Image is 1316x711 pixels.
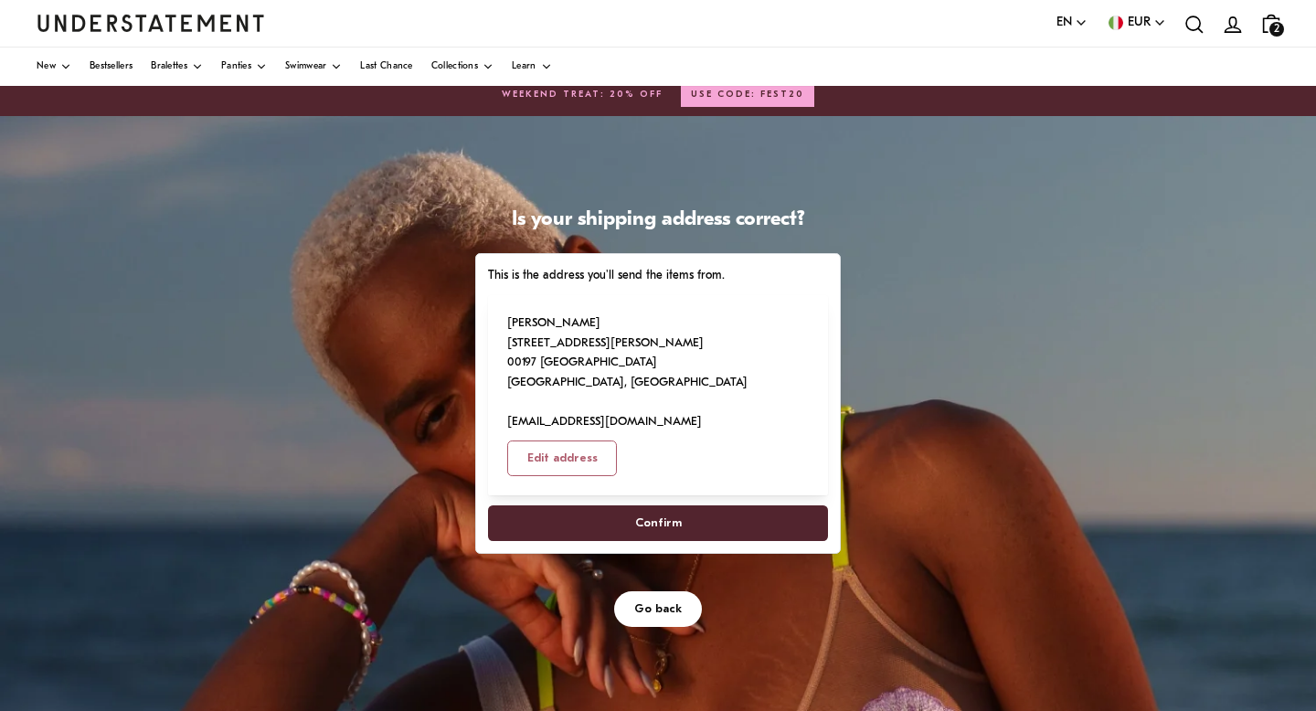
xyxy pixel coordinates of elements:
[512,62,536,71] span: Learn
[1056,13,1088,33] button: EN
[634,592,682,626] span: Go back
[37,83,1279,107] a: WEEKEND TREAT: 20% OFFUSE CODE: FEST20
[681,83,814,107] button: USE CODE: FEST20
[37,48,71,86] a: New
[90,48,133,86] a: Bestsellers
[37,15,265,31] a: Understatement Homepage
[151,62,187,71] span: Bralettes
[1252,5,1290,42] a: 2
[488,266,828,285] p: This is the address you'll send the items from.
[360,62,412,71] span: Last Chance
[37,62,56,71] span: New
[502,88,663,102] span: WEEKEND TREAT: 20% OFF
[431,48,493,86] a: Collections
[475,207,841,234] h1: Is your shipping address correct?
[635,506,682,540] span: Confirm
[488,505,828,541] button: Confirm
[221,62,251,71] span: Panties
[360,48,412,86] a: Last Chance
[90,62,133,71] span: Bestsellers
[614,591,702,627] button: Go back
[1128,13,1151,33] span: EUR
[221,48,267,86] a: Panties
[507,313,748,431] p: [PERSON_NAME] [STREET_ADDRESS][PERSON_NAME] 00197 [GEOGRAPHIC_DATA] [GEOGRAPHIC_DATA], [GEOGRAPHI...
[1106,13,1166,33] button: EUR
[1269,22,1284,37] span: 2
[151,48,203,86] a: Bralettes
[507,440,618,476] button: Edit address
[285,48,342,86] a: Swimwear
[527,441,598,475] span: Edit address
[512,48,552,86] a: Learn
[285,62,326,71] span: Swimwear
[431,62,478,71] span: Collections
[1056,13,1072,33] span: EN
